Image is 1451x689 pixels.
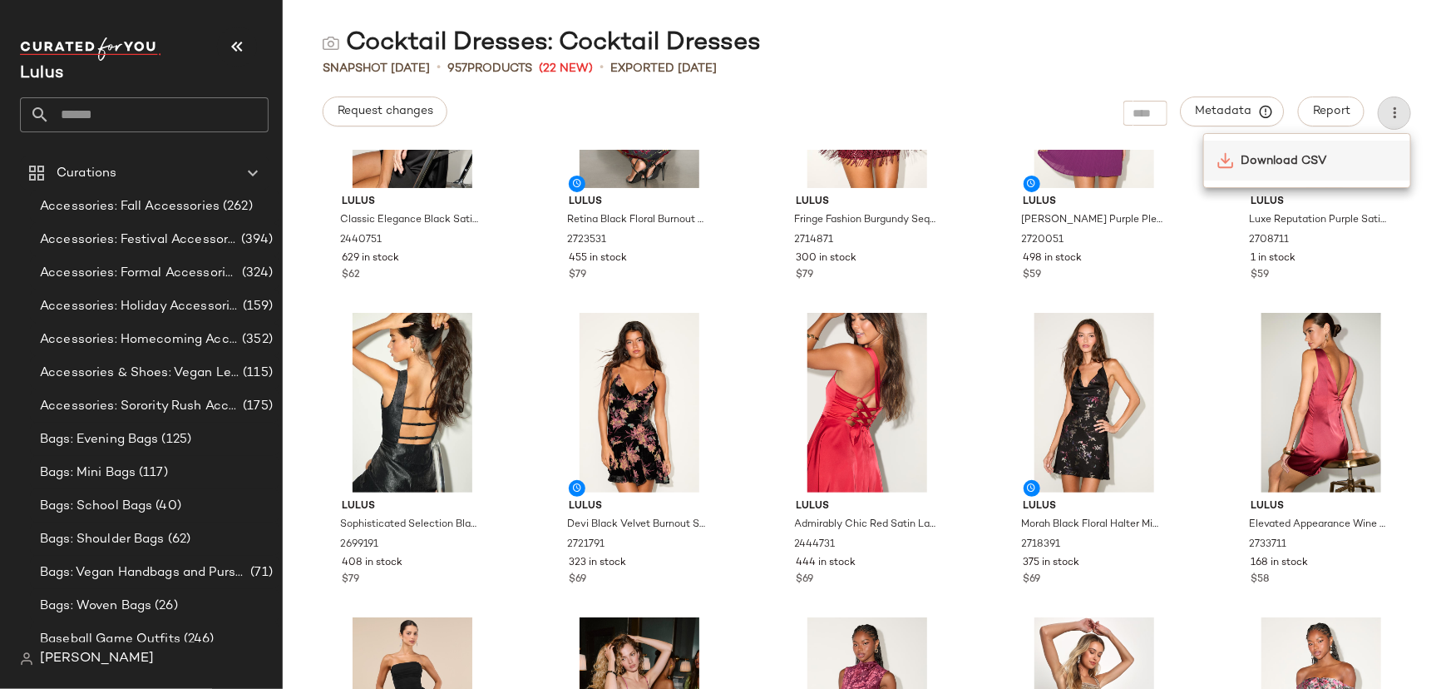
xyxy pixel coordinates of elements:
span: Bags: Shoulder Bags [40,530,165,549]
span: (22 New) [539,60,593,77]
span: Accessories: Formal Accessories [40,264,239,283]
span: Snapshot [DATE] [323,60,430,77]
span: 2714871 [795,233,834,248]
span: (246) [180,630,215,649]
span: Lulus [1251,195,1392,210]
span: Report [1312,105,1350,118]
span: $59 [1251,268,1269,283]
span: $59 [1024,268,1042,283]
span: Lulus [1024,499,1165,514]
span: Metadata [1195,104,1271,119]
span: Request changes [337,105,433,118]
img: 2721791_02_front_2025-09-05.jpg [555,313,723,493]
span: 2720051 [1022,233,1064,248]
span: $62 [342,268,360,283]
span: Download CSV [1241,152,1397,170]
button: Metadata [1181,97,1285,126]
span: 168 in stock [1251,556,1308,571]
img: svg%3e [1217,152,1234,169]
span: Accessories: Holiday Accessories [40,297,239,316]
span: [PERSON_NAME] Purple Pleated Halter Backless Mini Dress [1022,213,1163,228]
span: (262) [220,197,253,216]
span: (62) [165,530,191,549]
span: Devi Black Velvet Burnout Surplice Mini Dress [567,518,708,533]
span: $69 [797,573,814,587]
span: 2440751 [340,233,382,248]
span: Bags: School Bags [40,497,152,516]
img: svg%3e [323,35,339,52]
span: Accessories: Festival Accessories [40,230,238,250]
div: Cocktail Dresses: Cocktail Dresses [323,27,761,60]
span: Bags: Woven Bags [40,597,151,616]
span: Lulus [342,195,483,210]
span: $79 [797,268,814,283]
span: 957 [447,62,467,75]
span: Lulus [1251,499,1392,514]
span: Accessories: Sorority Rush Accessories [40,397,239,416]
span: Elevated Appearance Wine Red Satin Open Back Mini Dress [1249,518,1390,533]
span: Bags: Mini Bags [40,463,136,483]
img: svg%3e [20,652,33,666]
span: $69 [569,573,586,587]
span: Lulus [342,499,483,514]
span: (71) [247,563,273,582]
span: Accessories: Fall Accessories [40,197,220,216]
span: (324) [239,264,273,283]
span: $79 [569,268,586,283]
span: 323 in stock [569,556,626,571]
span: $79 [342,573,359,587]
div: Products [447,60,532,77]
span: 2723531 [567,233,606,248]
span: • [600,58,604,78]
span: (352) [239,330,273,349]
span: Bags: Evening Bags [40,430,159,449]
span: Lulus [569,499,710,514]
span: Curations [57,164,116,183]
span: 300 in stock [797,251,857,266]
span: 408 in stock [342,556,402,571]
span: Accessories & Shoes: Vegan Leather [40,364,239,383]
button: Report [1298,97,1365,126]
span: $69 [1024,573,1041,587]
img: 2718391_01_hero_2025-08-28.jpg [1010,313,1178,493]
span: Lulus [797,499,938,514]
span: Lulus [797,195,938,210]
span: [PERSON_NAME] [40,649,154,669]
span: 455 in stock [569,251,627,266]
span: (115) [239,364,273,383]
span: Fringe Fashion Burgundy Sequin Fringe Bodycon Mini Dress [795,213,936,228]
img: cfy_white_logo.C9jOOHJF.svg [20,37,161,61]
span: 2733711 [1249,538,1286,553]
p: Exported [DATE] [610,60,717,77]
span: Luxe Reputation Purple Satin Sleeveless Cowl Neck Mini Dress [1249,213,1390,228]
span: 2444731 [795,538,836,553]
span: (117) [136,463,168,483]
span: Classic Elegance Black Satin Sleeveless Mock Neck Mini Dress [340,213,481,228]
span: Baseball Game Outfits [40,630,180,649]
span: (125) [159,430,192,449]
span: Sophisticated Selection Black Sleeveless Backless Mini Dress [340,518,481,533]
span: $58 [1251,573,1269,587]
span: (26) [151,597,178,616]
span: 1 in stock [1251,251,1296,266]
span: Retina Black Floral Burnout Velvet Backless Mini Dress [567,213,708,228]
span: Bags: Vegan Handbags and Purses [40,563,247,582]
span: 629 in stock [342,251,399,266]
span: Accessories: Homecoming Accessories [40,330,239,349]
span: (394) [238,230,273,250]
span: (159) [239,297,273,316]
span: (175) [239,397,273,416]
span: 375 in stock [1024,556,1080,571]
span: 2721791 [567,538,605,553]
span: Current Company Name [20,65,63,82]
span: 2699191 [340,538,378,553]
span: Lulus [569,195,710,210]
img: 2444731_2_01_hero_Retakes_2025-07-29.jpg [783,313,951,493]
span: 498 in stock [1024,251,1083,266]
span: • [437,58,441,78]
span: 444 in stock [797,556,856,571]
img: 2699191_01_hero_2025-06-10.jpg [328,313,496,493]
span: 2708711 [1249,233,1289,248]
span: (40) [152,497,181,516]
span: Morah Black Floral Halter Mini Dress [1022,518,1163,533]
